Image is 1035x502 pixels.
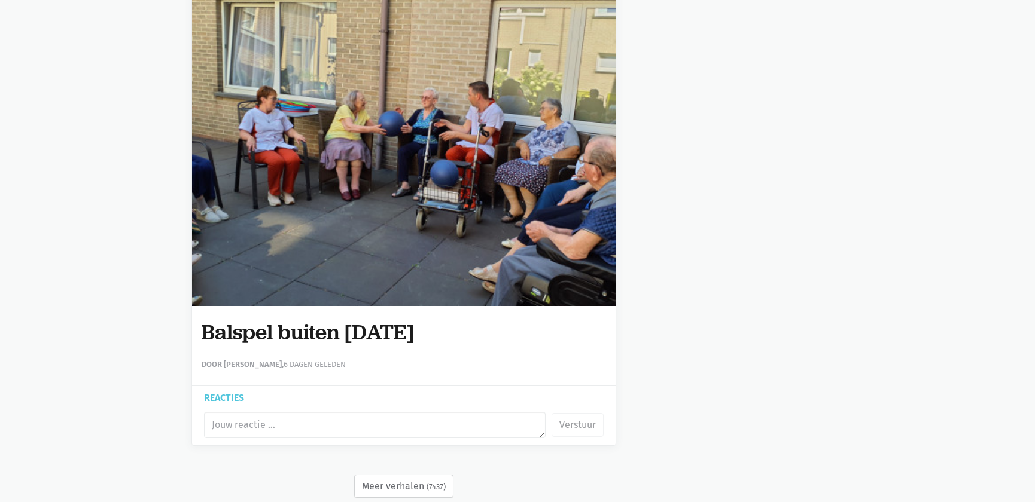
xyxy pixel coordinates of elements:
[427,481,446,493] small: (7437)
[354,475,453,498] button: Meer verhalen(7437)
[202,359,606,371] div: 6 dagen geleden
[552,413,604,437] button: Verstuur
[202,320,606,344] h1: Balspel buiten [DATE]
[204,393,604,402] div: Reacties
[202,360,284,369] strong: Door [PERSON_NAME],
